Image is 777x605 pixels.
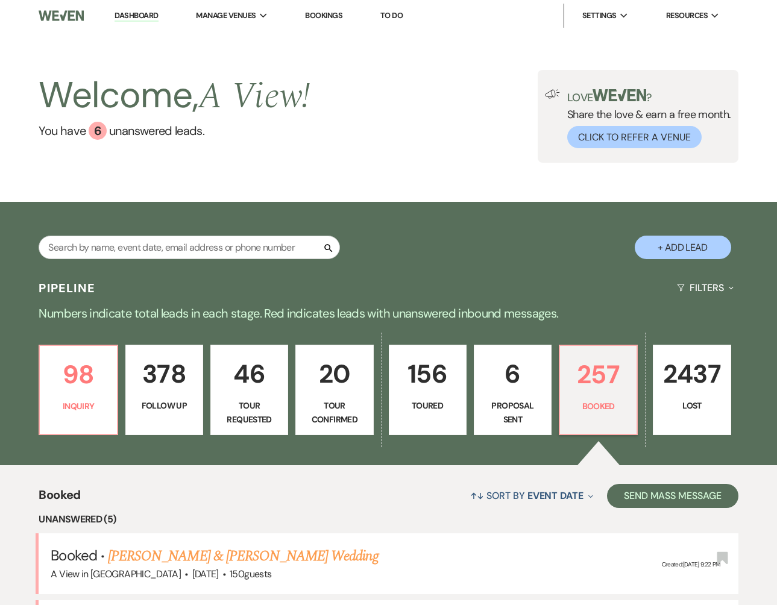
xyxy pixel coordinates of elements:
span: Resources [666,10,708,22]
a: 2437Lost [653,345,731,435]
p: Lost [661,399,723,412]
span: A View ! [198,69,310,124]
p: Follow Up [133,399,195,412]
p: 6 [482,354,544,394]
p: 98 [47,354,109,395]
p: Inquiry [47,400,109,413]
a: Bookings [305,10,342,20]
img: weven-logo-green.svg [593,89,646,101]
button: Click to Refer a Venue [567,126,702,148]
a: 46Tour Requested [210,345,288,435]
p: 378 [133,354,195,394]
p: Booked [567,400,629,413]
button: + Add Lead [635,236,731,259]
li: Unanswered (5) [39,512,738,527]
div: Share the love & earn a free month. [560,89,731,148]
h2: Welcome, [39,70,309,122]
p: 20 [303,354,365,394]
button: Filters [672,272,738,304]
h3: Pipeline [39,280,95,296]
span: Manage Venues [196,10,256,22]
span: Created: [DATE] 9:22 PM [662,561,720,569]
span: A View in [GEOGRAPHIC_DATA] [51,568,181,580]
a: 378Follow Up [125,345,203,435]
p: 46 [218,354,280,394]
a: 257Booked [559,345,638,435]
button: Sort By Event Date [465,480,598,512]
button: Send Mass Message [607,484,738,508]
span: Booked [39,486,80,512]
span: Settings [582,10,617,22]
p: 156 [397,354,459,394]
p: Toured [397,399,459,412]
a: 6Proposal Sent [474,345,552,435]
span: Booked [51,546,96,565]
div: 6 [89,122,107,140]
img: Weven Logo [39,3,83,28]
img: loud-speaker-illustration.svg [545,89,560,99]
p: Tour Requested [218,399,280,426]
a: [PERSON_NAME] & [PERSON_NAME] Wedding [108,545,378,567]
p: Tour Confirmed [303,399,365,426]
a: Dashboard [115,10,158,22]
a: 20Tour Confirmed [295,345,373,435]
p: Love ? [567,89,731,103]
span: [DATE] [192,568,219,580]
input: Search by name, event date, email address or phone number [39,236,340,259]
a: 98Inquiry [39,345,118,435]
span: ↑↓ [470,489,485,502]
p: Proposal Sent [482,399,544,426]
a: 156Toured [389,345,467,435]
span: Event Date [527,489,584,502]
p: 257 [567,354,629,395]
span: 150 guests [230,568,271,580]
a: To Do [380,10,403,20]
p: 2437 [661,354,723,394]
a: You have 6 unanswered leads. [39,122,309,140]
